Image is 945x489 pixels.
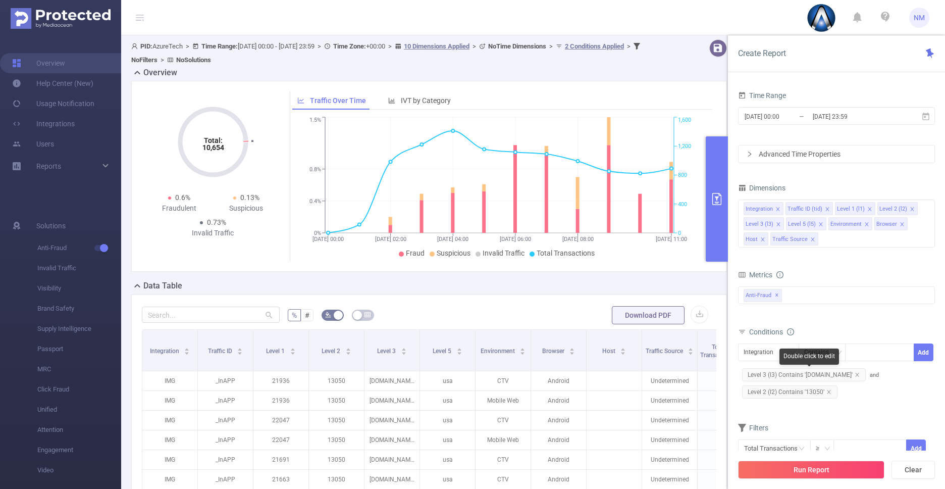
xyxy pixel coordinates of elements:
div: Sort [401,347,407,353]
span: > [546,42,556,50]
div: Sort [290,347,296,353]
div: Suspicious [213,203,280,214]
p: 21663 [253,470,308,489]
span: Visibility [37,278,121,299]
u: 2 Conditions Applied [565,42,624,50]
p: 4,189 [698,371,753,390]
i: icon: caret-up [237,347,243,350]
p: Android [531,391,586,410]
li: Level 3 (l3) [744,217,784,230]
p: 1,962 [698,391,753,410]
span: Level 3 [377,348,397,355]
tspan: 0.8% [309,166,321,173]
div: ≥ [816,440,826,457]
span: Invalid Traffic [483,249,524,257]
span: Anti-Fraud [744,289,782,302]
i: icon: close [776,222,781,228]
button: Download PDF [612,306,685,324]
span: Attention [37,420,121,440]
span: NM [914,8,925,28]
span: Metrics [738,271,772,279]
i: icon: caret-down [345,351,351,354]
div: Environment [830,218,862,231]
p: [DOMAIN_NAME] [364,450,419,469]
b: No Time Dimensions [488,42,546,50]
p: [DOMAIN_NAME] [364,411,419,430]
p: Android [531,371,586,390]
p: _InAPP [198,371,253,390]
span: Unified [37,400,121,420]
span: Level 5 [433,348,453,355]
i: icon: close [826,389,831,395]
a: Users [12,134,54,154]
p: [DOMAIN_NAME] [364,391,419,410]
div: Sort [688,347,694,353]
i: icon: close [867,207,872,213]
i: icon: caret-down [401,351,406,354]
span: Create Report [738,48,786,58]
div: Level 1 (l1) [837,203,865,216]
a: Overview [12,53,65,73]
span: Invalid Traffic [37,258,121,278]
i: icon: close [910,207,915,213]
span: Suspicious [437,249,470,257]
span: # [305,311,309,319]
i: icon: down [836,350,842,357]
img: Protected Media [11,8,111,29]
span: > [385,42,395,50]
i: icon: close [760,237,765,243]
p: 21691 [253,450,308,469]
p: 13050 [309,411,364,430]
span: Integration [150,348,181,355]
i: icon: bar-chart [388,97,395,104]
p: usa [420,411,475,430]
p: Android [531,411,586,430]
div: Browser [876,218,897,231]
h2: Overview [143,67,177,79]
tspan: 400 [678,201,687,208]
span: 0.13% [240,193,259,202]
p: 803 [698,430,753,450]
tspan: [DATE] 02:00 [375,236,406,242]
p: Mobile Web [476,430,531,450]
p: CTV [476,470,531,489]
p: Android [531,430,586,450]
span: Level 2 (l2) Contains '13050' [742,385,837,399]
tspan: 1,200 [678,143,691,150]
i: icon: caret-down [620,351,626,354]
div: Level 2 (l2) [879,203,907,216]
i: icon: info-circle [776,271,783,278]
p: 22047 [253,411,308,430]
span: Traffic Over Time [310,96,366,105]
i: icon: close [775,207,780,213]
i: icon: caret-up [345,347,351,350]
i: icon: close [818,222,823,228]
p: usa [420,450,475,469]
p: IMG [142,470,197,489]
div: Contains [804,344,836,361]
p: Undetermined [642,371,697,390]
i: icon: caret-up [620,347,626,350]
span: ✕ [775,289,779,302]
p: _InAPP [198,470,253,489]
b: Time Zone: [333,42,366,50]
div: Integration [744,344,780,361]
i: icon: caret-down [569,351,575,354]
a: Reports [36,156,61,176]
tspan: [DATE] 04:00 [437,236,468,242]
div: Level 3 (l3) [746,218,773,231]
div: Sort [184,347,190,353]
div: Traffic ID (tid) [787,203,822,216]
input: Search... [142,307,280,323]
p: 21936 [253,391,308,410]
a: Integrations [12,114,75,134]
span: > [314,42,324,50]
i: icon: user [131,43,140,50]
span: > [183,42,192,50]
p: IMG [142,391,197,410]
tspan: [DATE] 00:00 [312,236,344,242]
i: icon: caret-down [237,351,243,354]
tspan: 0% [314,230,321,236]
li: Host [744,232,768,246]
p: 338 [698,450,753,469]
